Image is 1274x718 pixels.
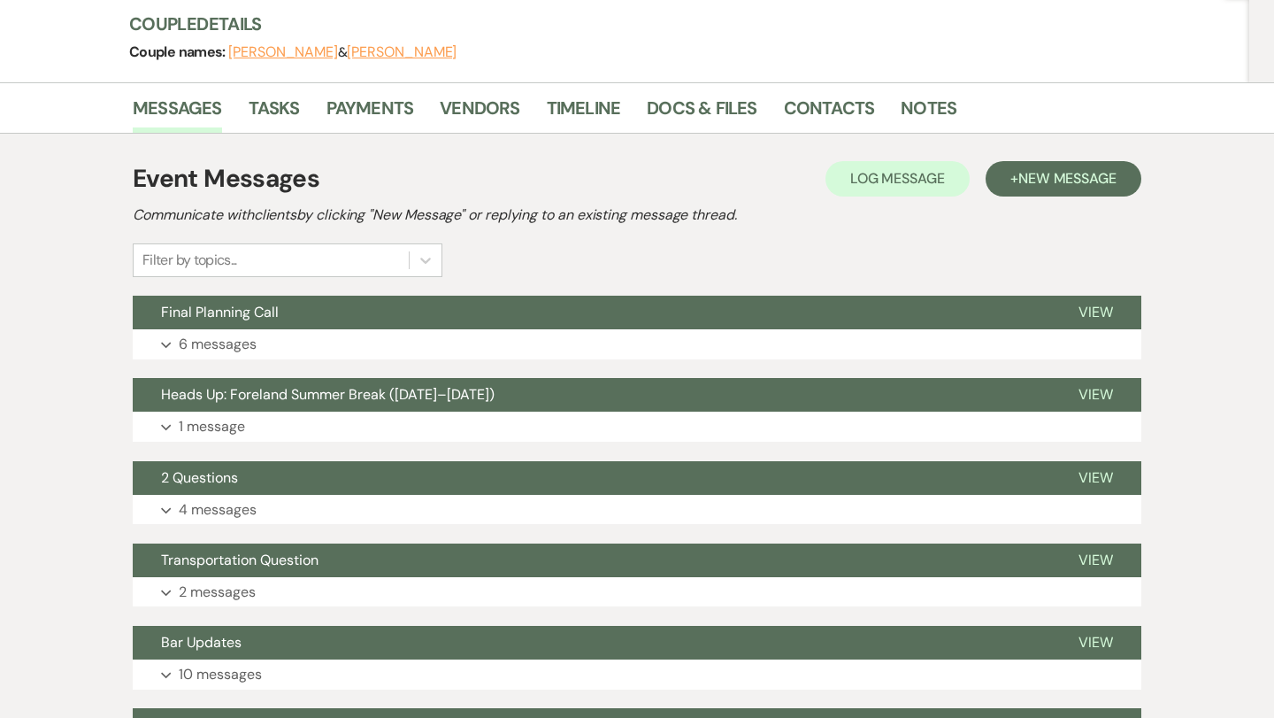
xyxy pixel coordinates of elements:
[1078,303,1113,321] span: View
[228,43,457,61] span: &
[133,544,1050,577] button: Transportation Question
[133,205,1141,226] h2: Communicate with clients by clicking "New Message" or replying to an existing message thread.
[161,468,238,487] span: 2 Questions
[179,663,262,686] p: 10 messages
[647,94,756,133] a: Docs & Files
[133,495,1141,525] button: 4 messages
[161,303,279,321] span: Final Planning Call
[986,161,1141,197] button: +New Message
[901,94,956,133] a: Notes
[1050,378,1141,412] button: View
[179,415,245,438] p: 1 message
[179,498,257,521] p: 4 messages
[784,94,875,133] a: Contacts
[228,45,338,59] button: [PERSON_NAME]
[133,577,1141,607] button: 2 messages
[850,169,945,188] span: Log Message
[1018,169,1117,188] span: New Message
[133,329,1141,359] button: 6 messages
[1078,385,1113,404] span: View
[142,250,237,271] div: Filter by topics...
[179,333,257,356] p: 6 messages
[133,378,1050,412] button: Heads Up: Foreland Summer Break ([DATE]–[DATE])
[1050,544,1141,577] button: View
[129,42,228,61] span: Couple names:
[1078,468,1113,487] span: View
[133,296,1050,329] button: Final Planning Call
[179,581,256,604] p: 2 messages
[1050,626,1141,660] button: View
[1078,551,1113,569] span: View
[133,461,1050,495] button: 2 Questions
[133,94,222,133] a: Messages
[825,161,970,197] button: Log Message
[161,385,495,404] span: Heads Up: Foreland Summer Break ([DATE]–[DATE])
[129,12,1120,36] h3: Couple Details
[440,94,519,133] a: Vendors
[1050,461,1141,495] button: View
[1050,296,1141,329] button: View
[133,160,319,197] h1: Event Messages
[133,660,1141,690] button: 10 messages
[547,94,621,133] a: Timeline
[249,94,300,133] a: Tasks
[326,94,414,133] a: Payments
[161,633,242,652] span: Bar Updates
[133,412,1141,442] button: 1 message
[161,551,318,569] span: Transportation Question
[1078,633,1113,652] span: View
[347,45,457,59] button: [PERSON_NAME]
[133,626,1050,660] button: Bar Updates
